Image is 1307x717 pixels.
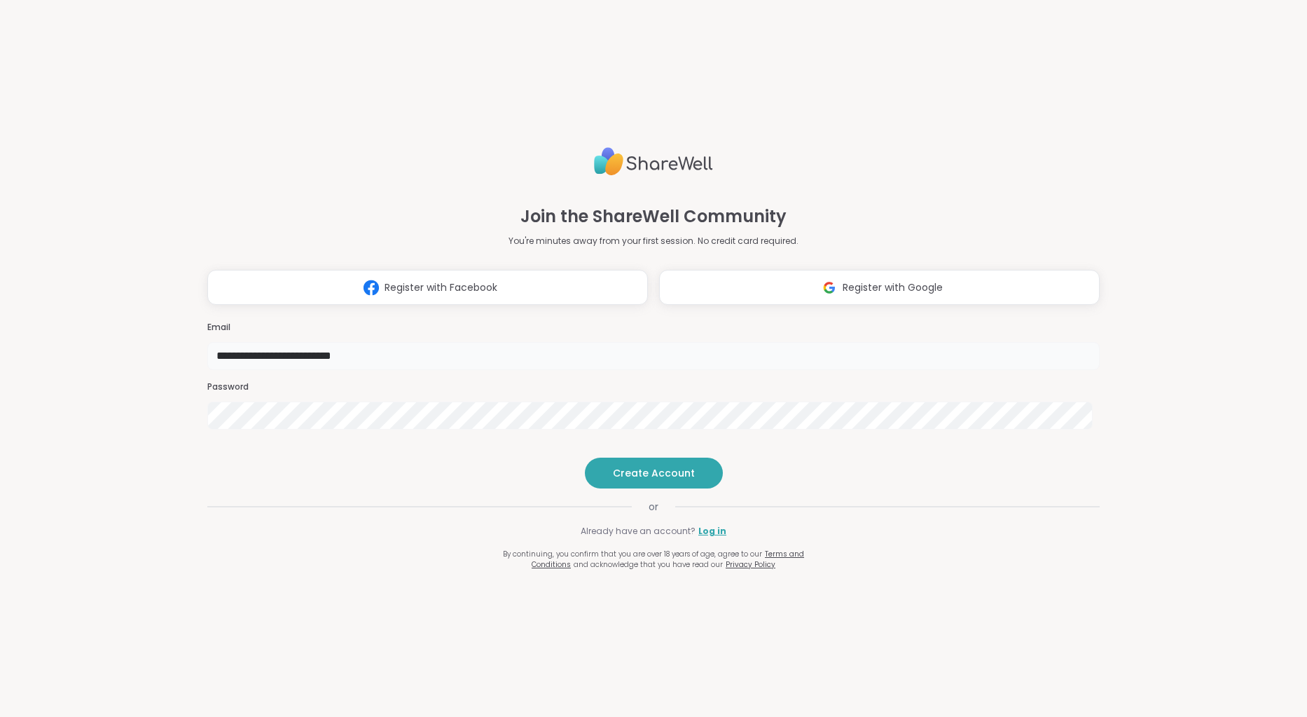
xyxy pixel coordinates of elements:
h3: Email [207,322,1100,334]
h1: Join the ShareWell Community [520,204,787,229]
span: Register with Google [843,280,943,295]
span: Register with Facebook [385,280,497,295]
button: Register with Google [659,270,1100,305]
img: ShareWell Logomark [816,275,843,301]
a: Log in [698,525,726,538]
span: Create Account [613,466,695,480]
h3: Password [207,381,1100,393]
p: You're minutes away from your first session. No credit card required. [509,235,798,247]
a: Privacy Policy [726,559,775,570]
a: Terms and Conditions [532,549,804,570]
span: or [632,500,675,514]
button: Create Account [585,458,723,489]
img: ShareWell Logo [594,142,713,182]
img: ShareWell Logomark [358,275,385,301]
button: Register with Facebook [207,270,648,305]
span: Already have an account? [581,525,696,538]
span: By continuing, you confirm that you are over 18 years of age, agree to our [503,549,762,559]
span: and acknowledge that you have read our [574,559,723,570]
